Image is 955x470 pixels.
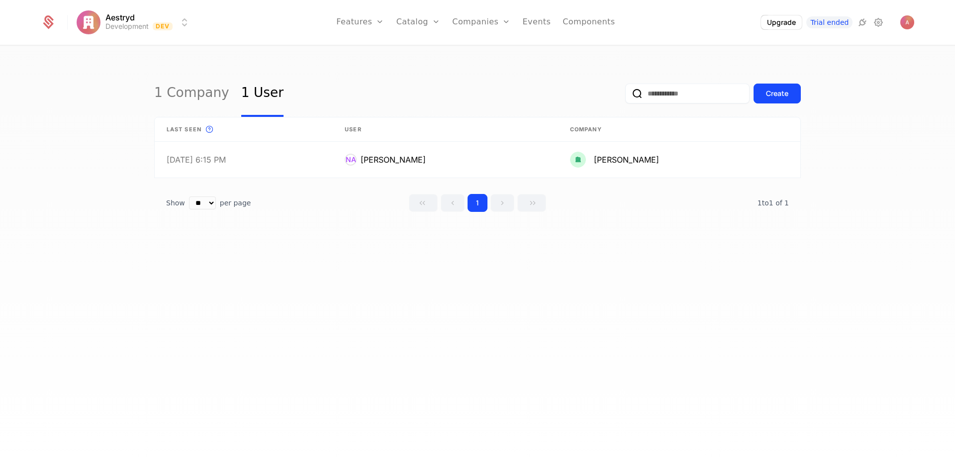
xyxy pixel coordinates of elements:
[409,194,438,212] button: Go to first page
[441,194,465,212] button: Go to previous page
[766,89,788,98] div: Create
[900,15,914,29] img: aestryd-ziwa
[220,198,251,208] span: per page
[872,16,884,28] a: Settings
[758,199,789,207] span: 1
[558,117,800,142] th: Company
[105,21,149,31] div: Development
[105,13,135,21] span: Aestryd
[409,194,546,212] div: Page navigation
[761,15,802,29] button: Upgrade
[154,194,801,212] div: Table pagination
[166,198,185,208] span: Show
[468,194,487,212] button: Go to page 1
[241,70,284,117] a: 1 User
[517,194,546,212] button: Go to last page
[153,22,173,30] span: Dev
[900,15,914,29] button: Open user button
[857,16,868,28] a: Integrations
[167,125,201,134] span: Last seen
[806,16,853,28] a: Trial ended
[189,196,216,209] select: Select page size
[758,199,784,207] span: 1 to 1 of
[80,11,191,33] button: Select environment
[154,70,229,117] a: 1 Company
[754,84,801,103] button: Create
[333,117,558,142] th: User
[77,10,100,34] img: Aestryd
[490,194,514,212] button: Go to next page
